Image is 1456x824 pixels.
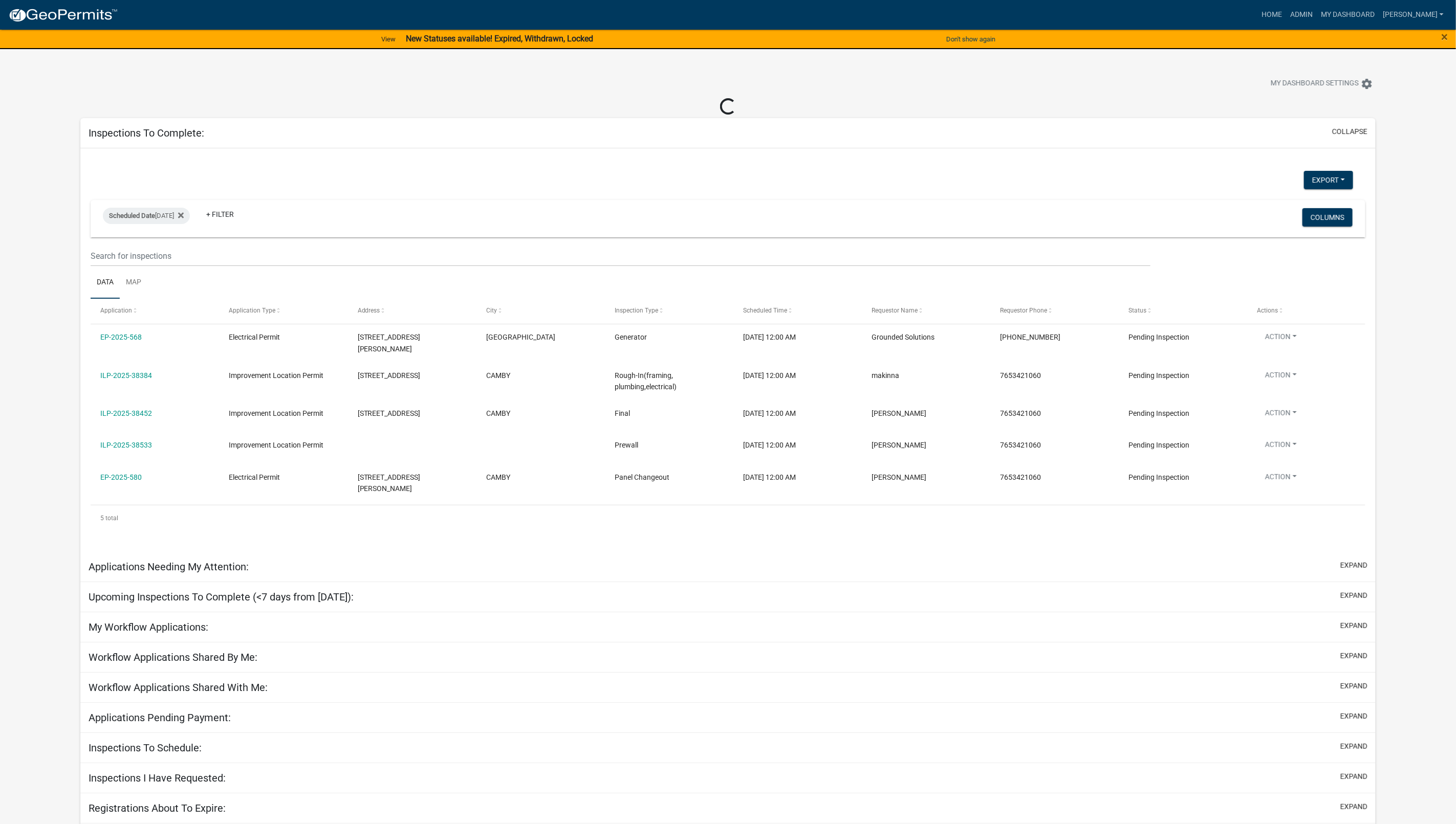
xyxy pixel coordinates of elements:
span: Improvement Location Permit [229,371,324,380]
span: 7653421060 [1000,409,1041,417]
span: Application [100,307,132,314]
button: collapse [1332,126,1367,137]
span: Panel Changeout [615,473,669,481]
h5: My Workflow Applications: [89,621,208,633]
datatable-header-cell: Application [91,299,219,323]
span: Improvement Location Permit [229,441,324,449]
span: 08/21/2025, 12:00 AM [743,441,796,449]
span: 4926 E ALLISON RD [358,473,421,493]
datatable-header-cell: Address [347,299,476,323]
button: expand [1340,741,1367,752]
div: [DATE] [103,208,190,224]
a: My Dashboard [1317,5,1379,25]
span: × [1442,30,1448,44]
button: expand [1340,771,1367,782]
button: Export [1304,171,1353,189]
button: My Dashboard Settingssettings [1263,74,1381,94]
span: Requestor Name [872,307,918,314]
span: Application Type [229,307,276,314]
span: Pending Inspection [1128,409,1189,417]
button: Action [1257,331,1305,346]
span: Pending Inspection [1128,333,1189,341]
span: Laura Root [872,473,926,481]
span: Scheduled Time [743,307,787,314]
span: City [486,307,497,314]
span: 317-834-1922 [1000,333,1060,341]
a: Admin [1286,5,1317,25]
button: Action [1257,408,1305,422]
button: Action [1257,370,1305,385]
span: 08/21/2025, 12:00 AM [743,333,796,341]
a: ILP-2025-38452 [100,409,152,417]
datatable-header-cell: Requestor Name [862,299,990,323]
strong: New Statuses available! Expired, Withdrawn, Locked [406,34,593,43]
datatable-header-cell: Status [1119,299,1247,323]
a: EP-2025-568 [100,333,142,341]
span: Address [358,307,380,314]
h5: Inspections To Complete: [89,127,204,139]
datatable-header-cell: Scheduled Time [733,299,862,323]
button: expand [1340,711,1367,722]
button: Columns [1302,208,1353,227]
span: 7653421060 [1000,371,1041,380]
span: CAMBY [486,409,510,417]
h5: Workflow Applications Shared With Me: [89,681,268,694]
button: expand [1340,620,1367,631]
button: Don't show again [942,31,999,48]
button: expand [1340,681,1367,692]
datatable-header-cell: Actions [1247,299,1376,323]
a: [PERSON_NAME] [1379,5,1448,25]
span: Pending Inspection [1128,473,1189,481]
span: CAMBY [486,473,510,481]
datatable-header-cell: City [476,299,605,323]
span: Scheduled Date [109,212,155,219]
datatable-header-cell: Inspection Type [605,299,733,323]
h5: Registrations About To Expire: [89,802,226,814]
button: Action [1257,472,1305,486]
h5: Workflow Applications Shared By Me: [89,651,257,663]
a: View [377,31,400,48]
button: expand [1340,651,1367,661]
span: Electrical Permit [229,473,280,481]
span: 6090 E ARRIVAL PKWY [358,409,421,417]
span: Improvement Location Permit [229,409,324,417]
div: 5 total [91,505,1365,531]
a: EP-2025-580 [100,473,142,481]
span: Actions [1257,307,1278,314]
button: Close [1442,31,1448,43]
span: makinna [872,371,899,380]
span: Sheldon [872,441,926,449]
span: Prewall [615,441,638,449]
span: Generator [615,333,647,341]
span: Pending Inspection [1128,441,1189,449]
span: 7653421060 [1000,441,1041,449]
a: Home [1257,5,1286,25]
datatable-header-cell: Application Type [219,299,347,323]
a: Map [120,266,147,299]
span: Inspection Type [615,307,658,314]
span: 08/21/2025, 12:00 AM [743,409,796,417]
span: Pending Inspection [1128,371,1189,380]
button: expand [1340,590,1367,601]
button: expand [1340,801,1367,812]
span: Final [615,409,630,417]
a: ILP-2025-38533 [100,441,152,449]
span: 08/21/2025, 12:00 AM [743,371,796,380]
span: Status [1128,307,1146,314]
span: JAMES WYATT [872,409,926,417]
h5: Inspections To Schedule: [89,742,202,754]
button: expand [1340,560,1367,571]
span: 13833 N AMERICUS WAY [358,371,421,380]
div: collapse [80,148,1376,552]
h5: Upcoming Inspections To Complete (<7 days from [DATE]): [89,591,354,603]
datatable-header-cell: Requestor Phone [990,299,1119,323]
a: + Filter [198,205,242,224]
a: Data [91,266,120,299]
span: 08/21/2025, 12:00 AM [743,473,796,481]
h5: Applications Pending Payment: [89,711,231,724]
span: My Dashboard Settings [1271,78,1359,90]
input: Search for inspections [91,246,1150,266]
i: settings [1361,78,1373,90]
span: Electrical Permit [229,333,280,341]
span: 7653421060 [1000,473,1041,481]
